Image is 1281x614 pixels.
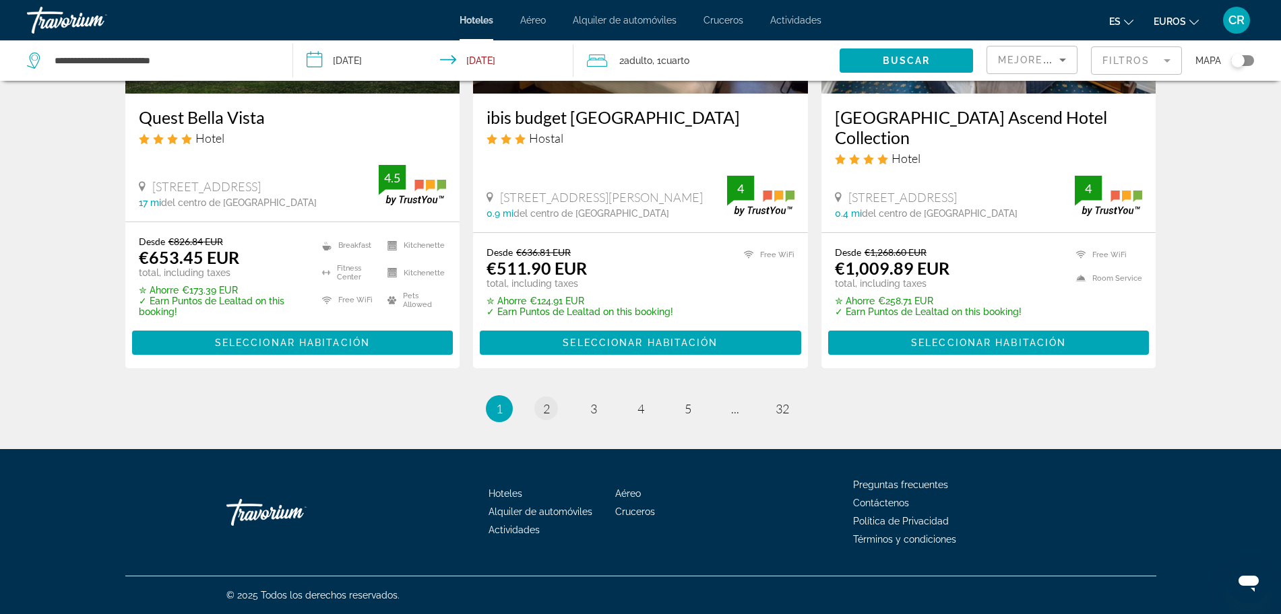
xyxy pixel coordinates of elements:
li: Room Service [1069,270,1142,287]
span: Hotel [892,151,920,166]
a: Cruceros [704,15,743,26]
span: Desde [487,246,513,258]
font: CR [1228,13,1245,27]
div: 3 star Hostel [487,131,794,145]
div: 4 star Hotel [139,131,447,145]
span: Desde [835,246,861,258]
span: Mejores descuentos [998,55,1133,65]
p: ✓ Earn Puntos de Lealtad on this booking! [487,306,673,317]
button: Seleccionar habitación [828,331,1150,355]
button: Seleccionar habitación [132,331,454,355]
a: Aéreo [615,488,641,499]
a: ibis budget [GEOGRAPHIC_DATA] [487,107,794,127]
span: 5 [685,401,691,416]
a: Aéreo [520,15,546,26]
button: Travelers: 2 adults, 0 children [573,40,840,81]
a: Actividades [489,524,540,535]
span: [STREET_ADDRESS] [848,190,957,205]
span: 0.4 mi [835,208,862,219]
a: Seleccionar habitación [828,333,1150,348]
span: 1 [496,401,503,416]
ins: €1,009.89 EUR [835,258,949,278]
a: Travorium [27,3,162,38]
a: Alquiler de automóviles [489,506,592,517]
p: ✓ Earn Puntos de Lealtad on this booking! [835,306,1022,317]
span: , 1 [652,51,689,70]
p: total, including taxes [139,267,305,278]
div: 4 star Hotel [835,151,1143,166]
ins: €653.45 EUR [139,247,239,267]
font: Cruceros [615,506,655,517]
a: Travorium [226,492,361,533]
span: Seleccionar habitación [563,337,718,348]
span: ✮ Ahorre [835,296,875,306]
li: Kitchenette [381,236,446,256]
li: Free WiFi [1069,246,1142,263]
img: trustyou-badge.svg [379,165,446,205]
a: Quest Bella Vista [139,107,447,127]
p: total, including taxes [835,278,1022,289]
button: Seleccionar habitación [480,331,801,355]
li: Pets Allowed [381,289,446,310]
img: trustyou-badge.svg [1075,176,1142,215]
li: Free WiFi [737,246,794,263]
span: del centro de [GEOGRAPHIC_DATA] [513,208,669,219]
div: 4 [1075,180,1102,197]
a: Términos y condiciones [853,534,956,545]
span: [STREET_ADDRESS][PERSON_NAME] [500,190,703,205]
span: 32 [776,401,789,416]
iframe: Botón para iniciar la ventana de mensajería [1227,560,1270,603]
span: ... [731,401,739,416]
p: total, including taxes [487,278,673,289]
span: 3 [590,401,597,416]
a: [GEOGRAPHIC_DATA] Ascend Hotel Collection [835,107,1143,147]
a: Contáctenos [853,498,909,508]
button: Buscar [840,48,973,73]
span: Desde [139,236,165,247]
button: Cambiar idioma [1109,11,1133,31]
span: Hotel [195,131,224,145]
span: Seleccionar habitación [911,337,1066,348]
span: Seleccionar habitación [215,337,370,348]
a: Preguntas frecuentes [853,479,948,490]
button: Menú de usuario [1219,6,1254,34]
li: Breakfast [315,236,381,256]
span: Buscar [883,55,931,66]
span: Hostal [529,131,563,145]
span: Mapa [1195,51,1221,70]
li: Fitness Center [315,263,381,283]
a: Seleccionar habitación [480,333,801,348]
del: €1,268.60 EUR [865,246,927,258]
span: 0.9 mi [487,208,513,219]
a: Hoteles [489,488,522,499]
span: 17 mi [139,197,161,208]
font: © 2025 Todos los derechos reservados. [226,590,400,601]
mat-select: Sort by [998,52,1066,68]
span: 4 [637,401,644,416]
nav: Pagination [125,395,1156,422]
span: del centro de [GEOGRAPHIC_DATA] [161,197,317,208]
span: ✮ Ahorre [487,296,526,306]
font: Alquiler de automóviles [573,15,677,26]
img: trustyou-badge.svg [727,176,794,215]
p: ✓ Earn Puntos de Lealtad on this booking! [139,296,305,317]
font: Hoteles [460,15,493,26]
a: Política de Privacidad [853,516,949,526]
p: €173.39 EUR [139,285,305,296]
span: ✮ Ahorre [139,285,179,296]
span: 2 [543,401,550,416]
a: Actividades [770,15,821,26]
